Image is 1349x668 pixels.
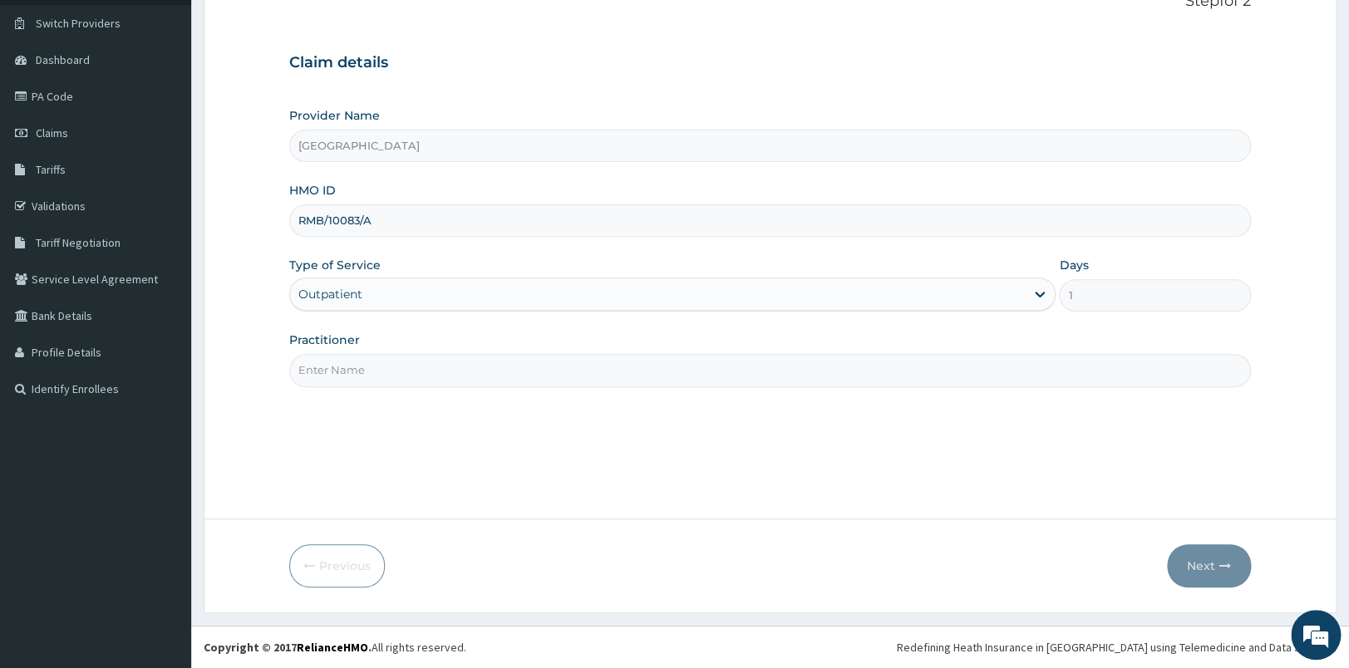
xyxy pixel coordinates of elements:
h3: Claim details [289,54,1251,72]
img: d_794563401_company_1708531726252_794563401 [31,83,67,125]
strong: Copyright © 2017 . [204,640,372,655]
input: Enter Name [289,354,1251,386]
span: Switch Providers [36,16,121,31]
div: Outpatient [298,286,362,302]
label: Type of Service [289,257,381,273]
input: Enter HMO ID [289,204,1251,237]
span: We're online! [96,209,229,377]
label: HMO ID [289,182,336,199]
footer: All rights reserved. [191,626,1349,668]
button: Next [1167,544,1251,587]
span: Claims [36,125,68,140]
button: Previous [289,544,385,587]
div: Redefining Heath Insurance in [GEOGRAPHIC_DATA] using Telemedicine and Data Science! [897,639,1337,656]
label: Practitioner [289,332,360,348]
label: Days [1059,257,1088,273]
div: Minimize live chat window [273,8,313,48]
span: Tariffs [36,162,66,177]
label: Provider Name [289,107,380,124]
span: Tariff Negotiation [36,235,121,250]
textarea: Type your message and hit 'Enter' [8,454,317,512]
span: Dashboard [36,52,90,67]
div: Chat with us now [86,93,279,115]
a: RelianceHMO [297,640,368,655]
